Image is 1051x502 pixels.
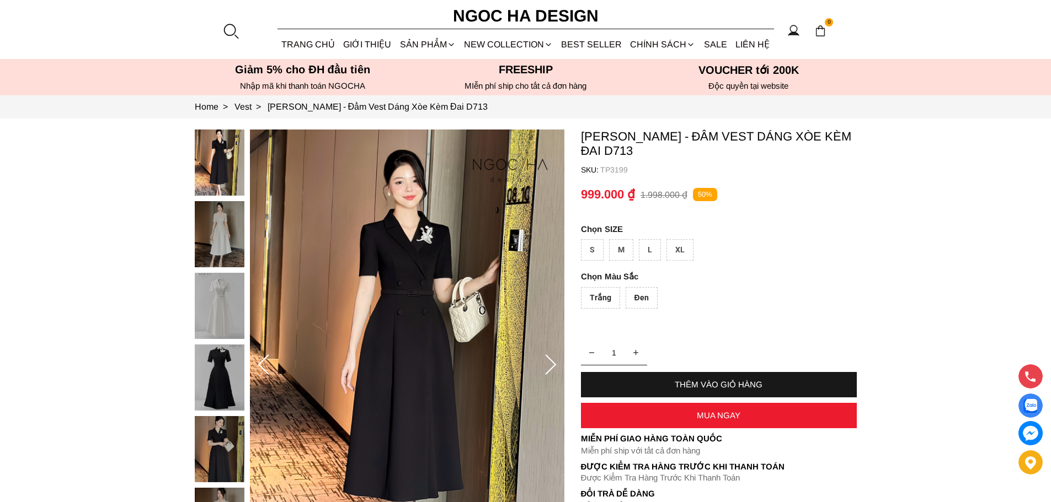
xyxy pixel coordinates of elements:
[700,30,731,59] a: SALE
[641,63,857,77] h5: VOUCHER tới 200K
[581,434,722,443] font: Miễn phí giao hàng toàn quốc
[240,81,365,90] font: Nhập mã khi thanh toán NGOCHA
[581,187,635,202] p: 999.000 ₫
[278,30,339,59] a: TRANG CHỦ
[443,3,609,29] a: Ngoc Ha Design
[581,380,857,389] div: THÊM VÀO GIỎ HÀNG
[666,239,693,261] div: XL
[581,272,826,282] p: Màu Sắc
[814,25,826,37] img: img-CART-ICON-ksit0nf1
[641,81,857,91] h6: Độc quyền tại website
[581,224,857,234] p: SIZE
[626,287,658,309] div: Đen
[641,190,687,200] p: 1.998.000 ₫
[626,30,700,59] div: Chính sách
[825,18,834,27] span: 0
[218,102,232,111] span: >
[1023,399,1037,413] img: Display image
[600,165,857,174] p: TP3199
[268,102,488,111] a: Link to Irene Dress - Đầm Vest Dáng Xòe Kèm Đai D713
[396,30,460,59] div: SẢN PHẨM
[639,239,661,261] div: L
[339,30,396,59] a: GIỚI THIỆU
[581,446,700,455] font: Miễn phí ship với tất cả đơn hàng
[499,63,553,75] font: Freeship
[609,239,633,261] div: M
[235,63,370,75] font: Giảm 5% cho ĐH đầu tiên
[252,102,265,111] span: >
[581,489,857,498] h6: Đổi trả dễ dàng
[195,201,244,267] img: Irene Dress - Đầm Vest Dáng Xòe Kèm Đai D713_mini_1
[195,102,234,111] a: Link to Home
[195,129,244,196] img: Irene Dress - Đầm Vest Dáng Xòe Kèm Đai D713_mini_0
[581,342,647,364] input: Quantity input
[1018,393,1043,418] a: Display image
[195,416,244,482] img: Irene Dress - Đầm Vest Dáng Xòe Kèm Đai D713_mini_4
[460,30,557,59] a: NEW COLLECTION
[581,411,857,420] div: MUA NGAY
[195,273,244,339] img: Irene Dress - Đầm Vest Dáng Xòe Kèm Đai D713_mini_2
[581,239,604,261] div: S
[557,30,626,59] a: BEST SELLER
[418,81,634,91] h6: MIễn phí ship cho tất cả đơn hàng
[581,129,857,158] p: [PERSON_NAME] - Đầm Vest Dáng Xòe Kèm Đai D713
[581,165,600,174] h6: SKU:
[581,287,620,309] div: Trắng
[234,102,268,111] a: Link to Vest
[581,473,857,483] p: Được Kiểm Tra Hàng Trước Khi Thanh Toán
[581,462,857,472] p: Được Kiểm Tra Hàng Trước Khi Thanh Toán
[731,30,773,59] a: LIÊN HỆ
[195,344,244,411] img: Irene Dress - Đầm Vest Dáng Xòe Kèm Đai D713_mini_3
[693,188,717,202] p: 50%
[1018,421,1043,445] a: messenger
